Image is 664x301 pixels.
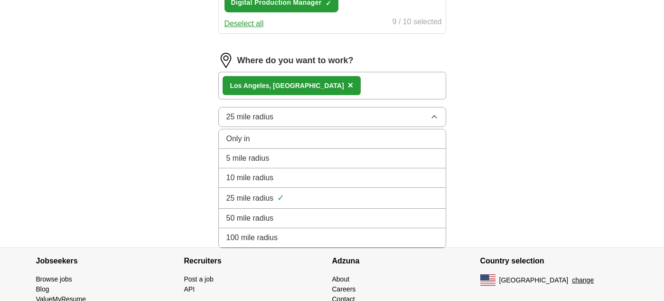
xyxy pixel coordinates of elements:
[480,274,496,286] img: US flag
[348,80,354,90] span: ×
[226,232,278,243] span: 100 mile radius
[36,285,49,293] a: Blog
[226,111,274,123] span: 25 mile radius
[572,275,594,285] button: change
[348,78,354,93] button: ×
[226,133,250,145] span: Only in
[499,275,569,285] span: [GEOGRAPHIC_DATA]
[218,107,446,127] button: 25 mile radius
[392,16,441,29] div: 9 / 10 selected
[36,275,72,283] a: Browse jobs
[226,172,274,184] span: 10 mile radius
[226,153,270,164] span: 5 mile radius
[224,18,264,29] button: Deselect all
[332,275,350,283] a: About
[230,82,262,89] strong: Los Angel
[332,285,356,293] a: Careers
[226,193,274,204] span: 25 mile radius
[226,213,274,224] span: 50 mile radius
[184,285,195,293] a: API
[230,81,344,91] div: es, [GEOGRAPHIC_DATA]
[480,248,628,274] h4: Country selection
[184,275,214,283] a: Post a job
[218,53,234,68] img: location.png
[237,54,354,67] label: Where do you want to work?
[277,192,284,204] span: ✓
